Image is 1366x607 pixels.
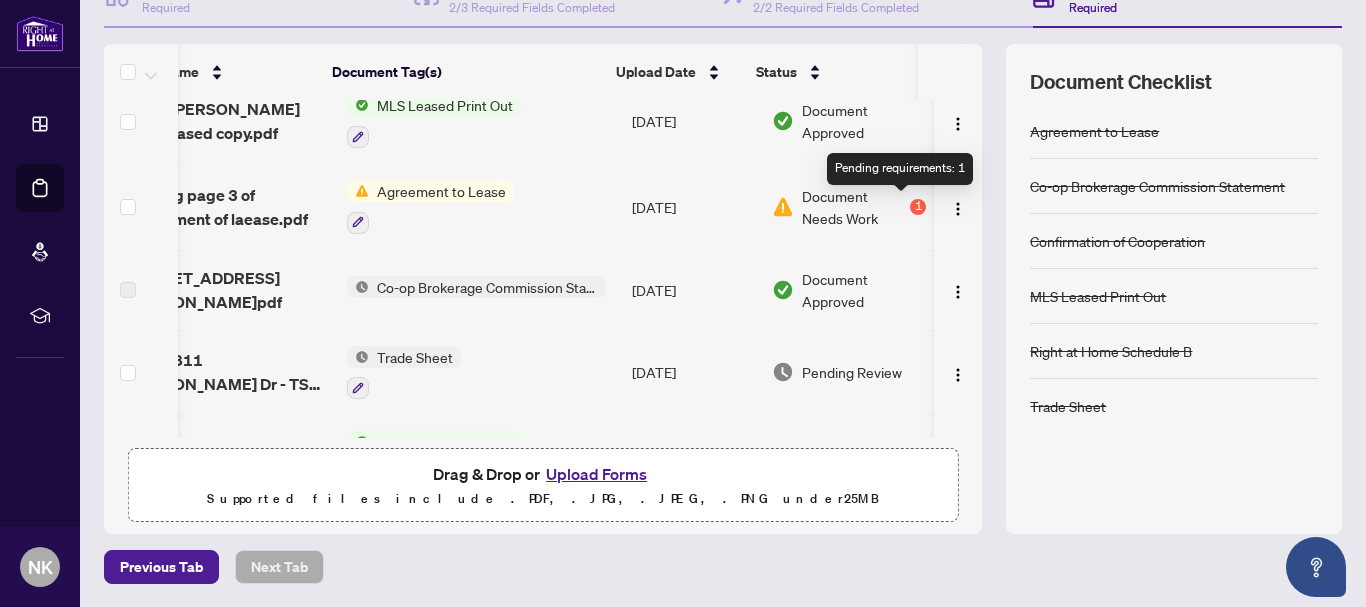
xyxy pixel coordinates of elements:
div: 1 [910,199,926,215]
div: Pending requirements: 1 [827,153,973,185]
span: NK [28,553,53,581]
button: Next Tab [235,550,324,584]
button: Logo [942,191,974,223]
div: Co-op Brokerage Commission Statement [1030,175,1285,197]
span: Document Approved [802,99,926,143]
span: Upload Date [616,61,696,83]
div: Trade Sheet [1030,395,1106,417]
span: 243-1811 [PERSON_NAME] Dr - TS TO BE REVIEWED.pdf [127,348,331,396]
span: Back to Vendor Letter [369,431,521,453]
div: Confirmation of Cooperation [1030,230,1205,252]
button: Status IconBack to Vendor Letter [347,431,521,485]
img: Logo [950,284,966,300]
button: Upload Forms [540,461,653,487]
span: [STREET_ADDRESS][PERSON_NAME] - BTV LETTER.pdf [127,434,331,482]
td: [DATE] [624,330,764,416]
img: Status Icon [347,346,369,368]
img: Logo [950,116,966,132]
span: Document Approved [802,268,926,312]
button: Status IconAgreement to Lease [347,180,514,234]
img: Status Icon [347,94,369,116]
span: Drag & Drop orUpload FormsSupported files include .PDF, .JPG, .JPEG, .PNG under25MB [129,449,957,523]
th: Document Tag(s) [324,44,608,100]
span: Agreement to Lease [369,180,514,202]
button: Previous Tab [104,550,219,584]
img: Logo [950,201,966,217]
p: Supported files include .PDF, .JPG, .JPEG, .PNG under 25 MB [141,487,945,511]
th: Status [748,44,918,100]
span: Document Approved [802,436,926,480]
th: Upload Date [608,44,748,100]
span: [STREET_ADDRESS][PERSON_NAME]pdf [127,266,331,314]
span: Document Checklist [1030,68,1212,96]
img: Document Status [772,361,794,383]
span: MLS Leased Print Out [369,94,521,116]
td: [DATE] [624,250,764,330]
span: Co-op Brokerage Commission Statement [369,276,606,298]
button: Logo [942,356,974,388]
img: logo [16,15,64,52]
th: (9) File Name [104,44,324,100]
td: [DATE] [624,415,764,501]
img: Logo [950,367,966,383]
img: Document Status [772,279,794,301]
button: Status IconMLS Leased Print Out [347,94,521,148]
img: Status Icon [347,431,369,453]
span: Status [756,61,797,83]
button: Status IconTrade Sheet [347,346,461,400]
span: Previous Tab [120,551,203,583]
span: missing page 3 of Agreement of laease.pdf [127,183,331,231]
img: Document Status [772,196,794,218]
button: Logo [942,274,974,306]
div: Right at Home Schedule B [1030,340,1192,362]
div: Agreement to Lease [1030,120,1159,142]
span: Trade Sheet [369,346,461,368]
span: Document Needs Work [802,185,906,229]
div: MLS Leased Print Out [1030,285,1166,307]
img: Document Status [772,110,794,132]
span: 1811 [PERSON_NAME] npdf leased copy.pdf [127,97,331,145]
img: Status Icon [347,276,369,298]
button: Open asap [1286,537,1346,597]
span: Pending Review [802,361,902,383]
td: [DATE] [624,78,764,164]
span: Drag & Drop or [433,461,653,487]
button: Logo [942,105,974,137]
button: Status IconCo-op Brokerage Commission Statement [347,276,606,298]
img: Status Icon [347,180,369,202]
td: [DATE] [624,164,764,250]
